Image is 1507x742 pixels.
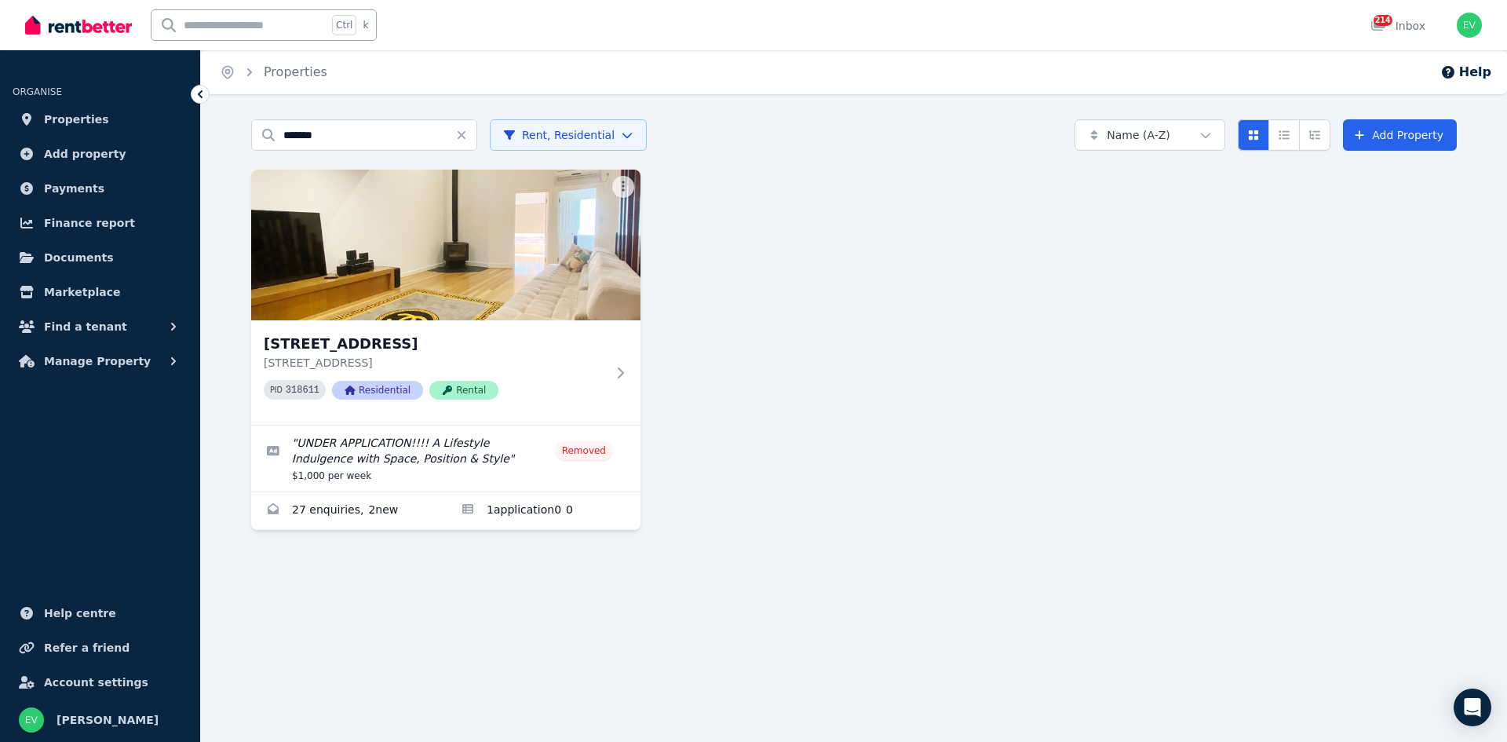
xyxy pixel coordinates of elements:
span: Finance report [44,214,135,232]
a: Enquiries for 33 Regent Street, Prahran [251,492,446,530]
a: 33 Regent Street, Prahran[STREET_ADDRESS][STREET_ADDRESS]PID 318611ResidentialRental [251,170,640,425]
p: [STREET_ADDRESS] [264,355,606,371]
a: Help centre [13,598,188,629]
div: Inbox [1370,18,1425,34]
nav: Breadcrumb [201,50,346,94]
span: Manage Property [44,352,151,371]
a: Edit listing: UNDER APPLICATION!!!! A Lifestyle Indulgence with Space, Position & Style [251,426,640,492]
div: Open Intercom Messenger [1454,689,1491,726]
span: Add property [44,144,126,163]
button: Name (A-Z) [1075,119,1225,151]
img: RentBetter [25,13,132,37]
span: k [363,19,368,31]
span: Ctrl [332,15,356,35]
span: Payments [44,179,104,198]
a: Applications for 33 Regent Street, Prahran [446,492,640,530]
button: Manage Property [13,345,188,377]
span: Rent, Residential [503,127,615,143]
a: Payments [13,173,188,204]
span: ORGANISE [13,86,62,97]
span: Find a tenant [44,317,127,336]
button: Clear search [455,119,477,151]
code: 318611 [286,385,319,396]
span: [PERSON_NAME] [57,711,159,729]
a: Add property [13,138,188,170]
span: Account settings [44,673,148,692]
button: More options [612,176,634,198]
span: Rental [429,381,498,400]
a: Properties [13,104,188,135]
button: Expanded list view [1299,119,1330,151]
a: Account settings [13,667,188,698]
a: Marketplace [13,276,188,308]
span: Marketplace [44,283,120,302]
a: Refer a friend [13,632,188,663]
a: Documents [13,242,188,273]
span: Refer a friend [44,638,130,657]
span: Documents [44,248,114,267]
img: 33 Regent Street, Prahran [251,170,640,320]
button: Help [1440,63,1491,82]
a: Properties [264,64,327,79]
img: Emma Vatos [1457,13,1482,38]
span: 214 [1374,15,1392,26]
button: Find a tenant [13,311,188,342]
span: Help centre [44,604,116,623]
button: Card view [1238,119,1269,151]
span: Properties [44,110,109,129]
span: Residential [332,381,423,400]
button: Compact list view [1268,119,1300,151]
h3: [STREET_ADDRESS] [264,333,606,355]
img: Emma Vatos [19,707,44,733]
a: Add Property [1343,119,1457,151]
div: View options [1238,119,1330,151]
button: Rent, Residential [490,119,647,151]
span: Name (A-Z) [1107,127,1170,143]
a: Finance report [13,207,188,239]
small: PID [270,386,283,394]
